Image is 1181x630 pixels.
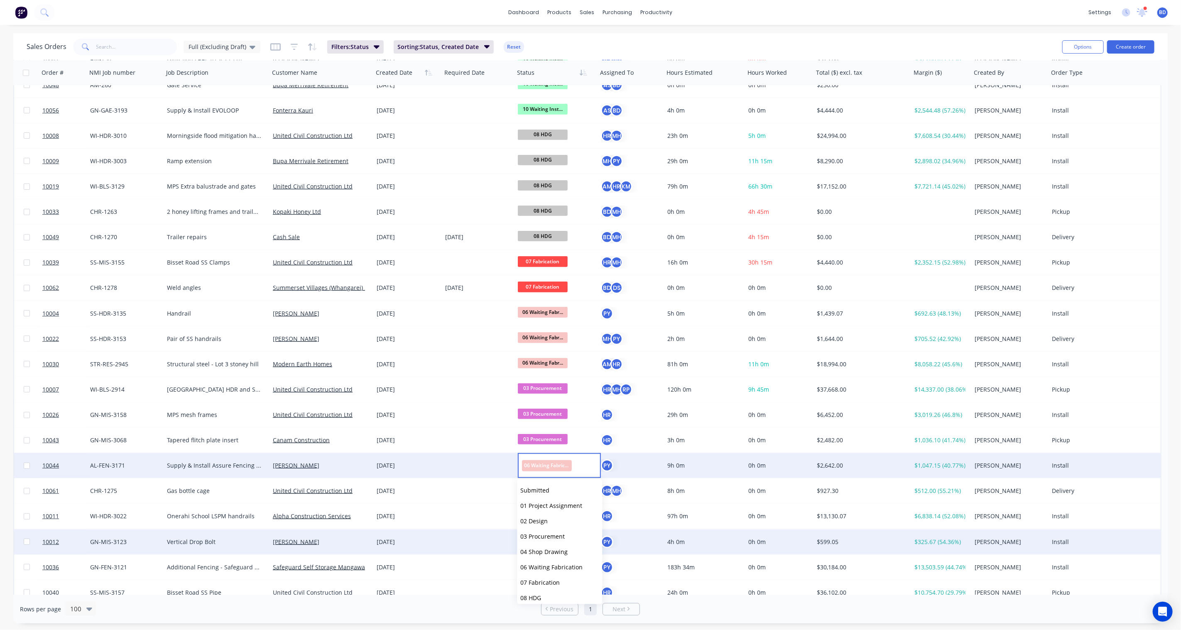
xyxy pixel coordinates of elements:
[817,309,903,318] div: $1,439.07
[601,409,613,421] div: HR
[518,332,568,343] span: 06 Waiting Fabr...
[42,132,59,140] span: 10008
[667,284,738,292] div: 0h 0m
[667,335,738,343] div: 2h 0m
[550,605,574,613] span: Previous
[42,461,59,470] span: 10044
[273,157,348,165] a: Bupa Merrivale Retirement
[1107,40,1154,54] button: Create order
[167,309,261,318] div: Handrail
[273,588,353,596] a: United Civil Construction Ltd
[331,43,369,51] span: Filters: Status
[601,104,613,117] div: AS
[601,459,613,472] button: PY
[42,512,59,520] span: 10011
[504,41,524,53] button: Reset
[1052,411,1103,419] div: Install
[90,132,157,140] div: WI-HDR-3010
[975,258,1042,267] div: [PERSON_NAME]
[15,6,27,19] img: Factory
[90,436,157,444] div: GN-MIS-3068
[748,335,766,343] span: 0h 0m
[273,132,353,140] a: United Civil Construction Ltd
[610,155,623,167] div: PY
[518,358,568,368] span: 06 Waiting Fabr...
[42,106,59,115] span: 10056
[817,157,903,165] div: $8,290.00
[377,335,439,343] div: [DATE]
[42,335,59,343] span: 10022
[42,284,59,292] span: 10062
[377,106,439,115] div: [DATE]
[273,411,353,419] a: United Civil Construction Ltd
[167,335,261,343] div: Pair of SS handrails
[445,233,511,241] div: [DATE]
[748,106,766,114] span: 0h 0m
[601,231,623,243] button: BDMH
[747,69,787,77] div: Hours Worked
[975,309,1042,318] div: [PERSON_NAME]
[914,411,965,419] div: $3,019.26 (46.8%)
[601,536,613,548] button: PY
[444,69,485,77] div: Required Date
[42,377,90,402] a: 10007
[1052,132,1103,140] div: Install
[42,504,90,529] a: 10011
[273,385,353,393] a: United Civil Construction Ltd
[273,360,332,368] a: Modern Earth Homes
[517,69,534,77] div: Status
[748,385,769,393] span: 9h 45m
[748,182,772,190] span: 66h 30m
[273,233,300,241] a: Cash Sale
[748,258,772,266] span: 30h 15m
[445,284,511,292] div: [DATE]
[398,43,479,51] span: Sorting: Status, Created Date
[1052,284,1103,292] div: Delivery
[748,132,766,140] span: 5h 0m
[975,182,1042,191] div: [PERSON_NAME]
[601,485,613,497] div: HR
[666,69,713,77] div: Hours Estimated
[42,149,90,174] a: 10009
[42,588,59,597] span: 10040
[601,510,613,522] div: HR
[610,104,623,117] div: BD
[42,157,59,165] span: 10009
[748,284,766,292] span: 0h 0m
[914,69,942,77] div: Margin ($)
[42,275,90,300] a: 10062
[42,250,90,275] a: 10039
[1153,602,1173,622] div: Open Intercom Messenger
[817,233,903,241] div: $0.00
[914,106,965,115] div: $2,544.48 (57.26%)
[974,69,1004,77] div: Created By
[667,385,738,394] div: 120h 0m
[42,529,90,554] a: 10012
[914,360,965,368] div: $8,058.22 (45.6%)
[748,157,772,165] span: 11h 15m
[42,453,90,478] a: 10044
[90,208,157,216] div: CHR-1263
[518,231,568,241] span: 08 HDG
[521,486,550,494] span: Submitted
[394,40,494,54] button: Sorting:Status, Created Date
[817,385,903,394] div: $37,668.00
[377,157,439,165] div: [DATE]
[613,605,625,613] span: Next
[42,385,59,394] span: 10007
[1052,385,1103,394] div: Pickup
[96,39,177,55] input: Search...
[601,561,613,574] button: PY
[517,483,603,498] button: Submitted
[90,411,157,419] div: GN-MIS-3158
[327,40,384,54] button: Filters:Status
[667,132,738,140] div: 23h 0m
[610,358,623,370] div: HR
[42,301,90,326] a: 10004
[90,182,157,191] div: WI-BLS-3129
[167,258,261,267] div: Bisset Road SS Clamps
[518,282,568,292] span: 07 Fabrication
[521,548,568,556] span: 04 Shop Drawing
[620,383,632,396] div: RP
